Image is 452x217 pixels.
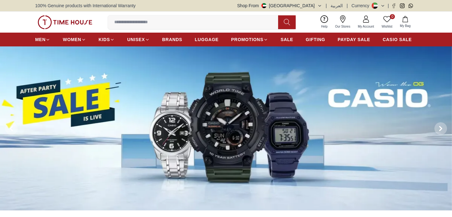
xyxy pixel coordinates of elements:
span: KIDS [99,36,110,43]
span: UNISEX [127,36,145,43]
a: GIFTING [306,34,325,45]
span: 100% Genuine products with International Warranty [35,3,136,9]
span: LUGGAGE [195,36,219,43]
span: | [347,3,348,9]
span: My Account [355,24,377,29]
a: LUGGAGE [195,34,219,45]
button: My Bag [396,15,414,29]
a: UNISEX [127,34,149,45]
a: 0Wishlist [378,14,396,30]
a: PROMOTIONS [231,34,268,45]
div: Currency [352,3,372,9]
a: BRANDS [162,34,182,45]
img: United Arab Emirates [261,3,266,8]
a: Whatsapp [408,3,413,8]
a: WOMEN [63,34,86,45]
a: Our Stores [331,14,354,30]
a: PAYDAY SALE [338,34,370,45]
span: GIFTING [306,36,325,43]
span: 0 [390,14,395,19]
span: MEN [35,36,46,43]
a: Instagram [400,3,405,8]
a: KIDS [99,34,115,45]
a: SALE [281,34,293,45]
button: Shop From[GEOGRAPHIC_DATA] [237,3,322,9]
span: | [326,3,327,9]
span: CASIO SALE [383,36,412,43]
span: PAYDAY SALE [338,36,370,43]
a: Help [317,14,331,30]
button: العربية [331,3,343,9]
span: PROMOTIONS [231,36,263,43]
a: Facebook [391,3,396,8]
span: WOMEN [63,36,81,43]
a: MEN [35,34,50,45]
span: SALE [281,36,293,43]
span: BRANDS [162,36,182,43]
span: My Bag [397,24,413,28]
span: Wishlist [379,24,395,29]
span: Our Stores [333,24,353,29]
img: ... [38,15,92,29]
span: Help [319,24,330,29]
a: CASIO SALE [383,34,412,45]
span: | [388,3,389,9]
